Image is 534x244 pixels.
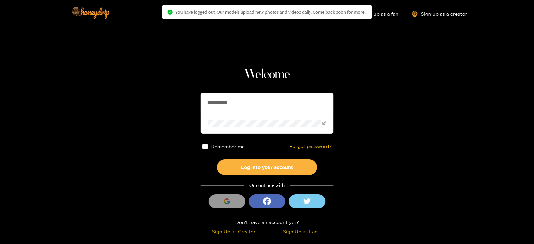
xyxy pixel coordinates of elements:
div: Sign Up as Fan [269,228,332,235]
div: Don't have an account yet? [201,218,333,226]
span: Remember me [211,144,245,149]
span: check-circle [168,10,173,15]
div: Or continue with [201,182,333,189]
a: Sign up as a fan [353,11,398,17]
a: Forgot password? [289,144,332,149]
span: You have logged out. Our models upload new photos and videos daily. Come back soon for more.. [175,9,366,15]
a: Sign up as a creator [412,11,467,17]
button: Log into your account [217,159,317,175]
span: eye-invisible [322,121,326,125]
div: Sign Up as Creator [202,228,265,235]
h1: Welcome [201,67,333,83]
